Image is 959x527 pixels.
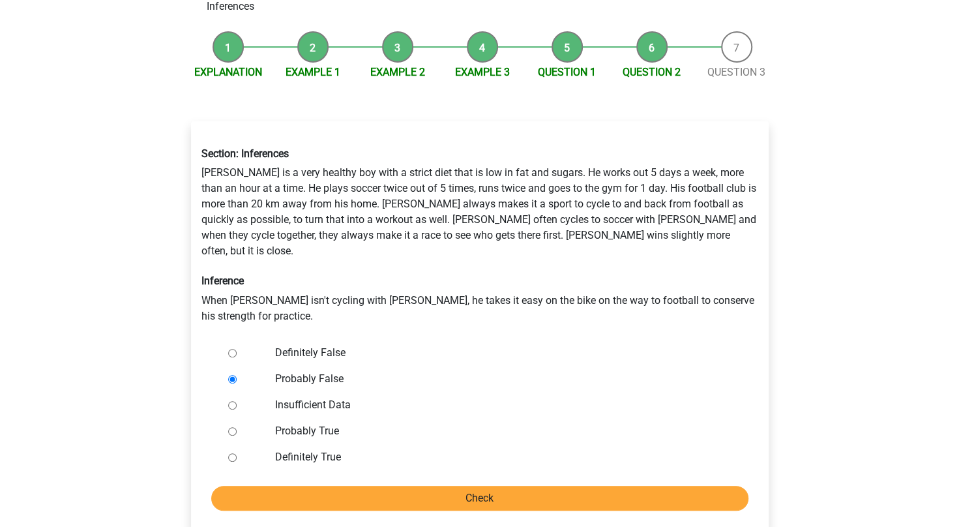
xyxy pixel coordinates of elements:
[275,397,726,413] label: Insufficient Data
[275,449,726,465] label: Definitely True
[275,345,726,361] label: Definitely False
[192,137,768,334] div: [PERSON_NAME] is a very healthy boy with a strict diet that is low in fat and sugars. He works ou...
[538,66,596,78] a: Question 1
[370,66,425,78] a: Example 2
[211,486,748,511] input: Check
[201,275,758,287] h6: Inference
[455,66,510,78] a: Example 3
[194,66,262,78] a: Explanation
[707,66,765,78] a: Question 3
[286,66,340,78] a: Example 1
[623,66,681,78] a: Question 2
[275,371,726,387] label: Probably False
[275,423,726,439] label: Probably True
[201,147,758,160] h6: Section: Inferences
